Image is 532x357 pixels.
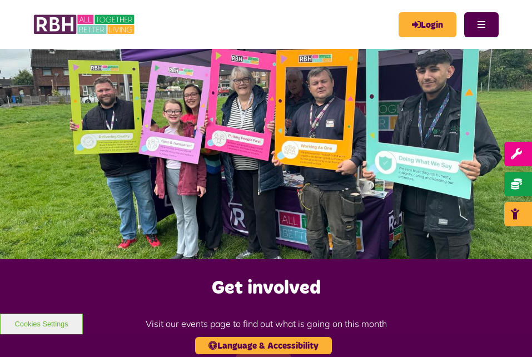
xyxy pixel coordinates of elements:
button: Language & Accessibility [195,337,332,354]
button: Navigation [464,12,499,37]
h2: Get involved [6,276,526,300]
p: Visit our events page to find out what is going on this month [6,300,526,347]
iframe: Netcall Web Assistant for live chat [482,307,532,357]
img: RBH [33,11,136,38]
a: MyRBH [399,12,456,37]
